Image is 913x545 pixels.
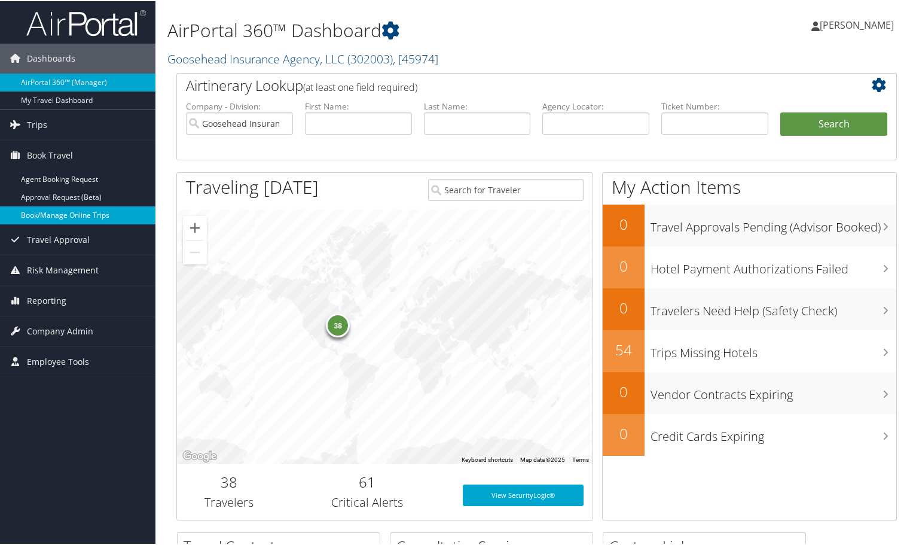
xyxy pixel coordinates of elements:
[180,447,219,463] img: Google
[603,297,645,317] h2: 0
[167,50,438,66] a: Goosehead Insurance Agency, LLC
[661,99,768,111] label: Ticket Number:
[572,455,589,462] a: Terms (opens in new tab)
[651,254,896,276] h3: Hotel Payment Authorizations Failed
[463,483,584,505] a: View SecurityLogic®
[183,215,207,239] button: Zoom in
[186,74,827,95] h2: Airtinerary Lookup
[27,224,90,254] span: Travel Approval
[290,471,445,491] h2: 61
[603,339,645,359] h2: 54
[27,109,47,139] span: Trips
[603,213,645,233] h2: 0
[603,380,645,401] h2: 0
[26,8,146,36] img: airportal-logo.png
[27,315,93,345] span: Company Admin
[542,99,649,111] label: Agency Locator:
[347,50,393,66] span: ( 302003 )
[520,455,565,462] span: Map data ©2025
[780,111,887,135] button: Search
[428,178,583,200] input: Search for Traveler
[186,173,319,199] h1: Traveling [DATE]
[27,139,73,169] span: Book Travel
[811,6,906,42] a: [PERSON_NAME]
[326,312,350,336] div: 38
[180,447,219,463] a: Open this area in Google Maps (opens a new window)
[462,455,513,463] button: Keyboard shortcuts
[290,493,445,510] h3: Critical Alerts
[651,212,896,235] h3: Travel Approvals Pending (Advisor Booked)
[651,421,896,444] h3: Credit Cards Expiring
[651,379,896,402] h3: Vendor Contracts Expiring
[603,371,896,413] a: 0Vendor Contracts Expiring
[603,413,896,455] a: 0Credit Cards Expiring
[603,255,645,275] h2: 0
[186,493,272,510] h3: Travelers
[303,80,417,93] span: (at least one field required)
[27,346,89,376] span: Employee Tools
[424,99,531,111] label: Last Name:
[167,17,659,42] h1: AirPortal 360™ Dashboard
[651,296,896,318] h3: Travelers Need Help (Safety Check)
[27,254,99,284] span: Risk Management
[183,239,207,263] button: Zoom out
[603,245,896,287] a: 0Hotel Payment Authorizations Failed
[186,471,272,491] h2: 38
[603,173,896,199] h1: My Action Items
[305,99,412,111] label: First Name:
[820,17,894,31] span: [PERSON_NAME]
[603,329,896,371] a: 54Trips Missing Hotels
[186,99,293,111] label: Company - Division:
[651,337,896,360] h3: Trips Missing Hotels
[393,50,438,66] span: , [ 45974 ]
[603,203,896,245] a: 0Travel Approvals Pending (Advisor Booked)
[27,285,66,315] span: Reporting
[603,287,896,329] a: 0Travelers Need Help (Safety Check)
[603,422,645,443] h2: 0
[27,42,75,72] span: Dashboards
